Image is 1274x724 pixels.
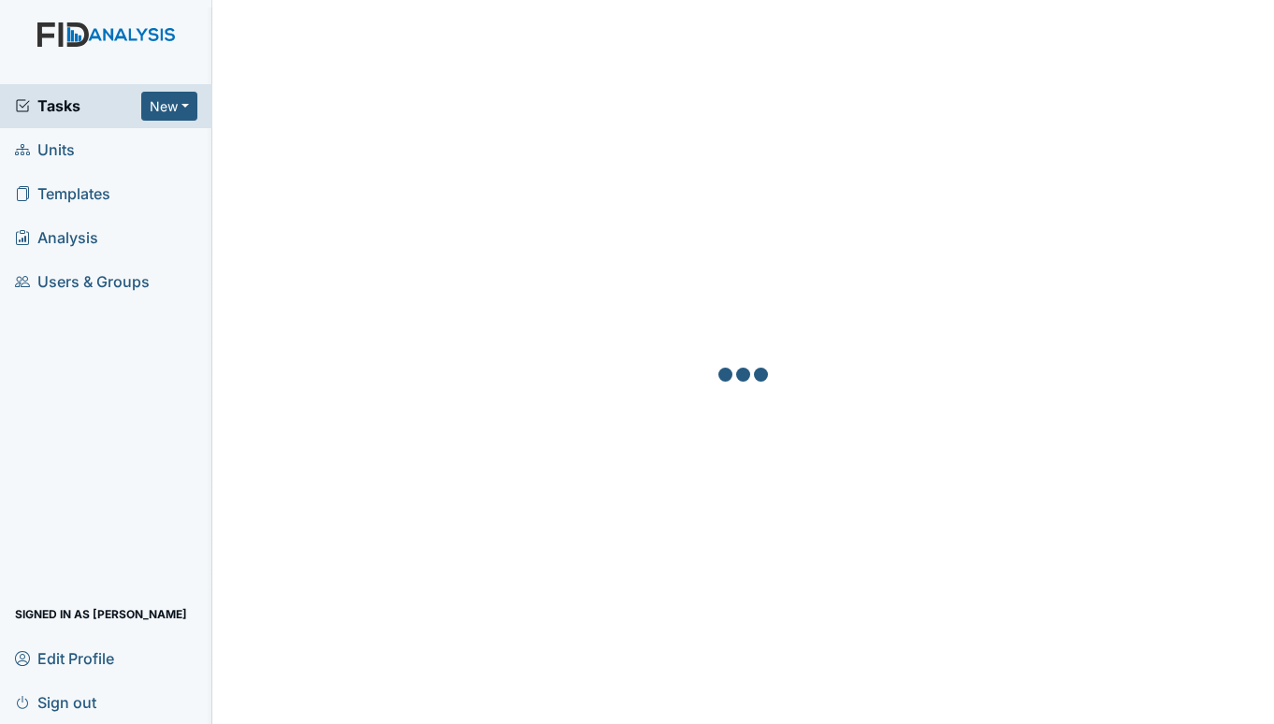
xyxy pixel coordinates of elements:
span: Sign out [15,688,96,717]
span: Edit Profile [15,644,114,673]
button: New [141,92,197,121]
span: Units [15,136,75,165]
span: Templates [15,180,110,209]
a: Tasks [15,94,141,117]
span: Signed in as [PERSON_NAME] [15,600,187,629]
span: Users & Groups [15,268,150,297]
span: Analysis [15,224,98,253]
